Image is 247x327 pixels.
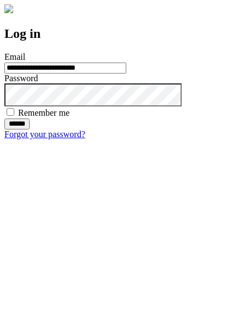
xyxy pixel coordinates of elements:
[4,4,13,13] img: logo-4e3dc11c47720685a147b03b5a06dd966a58ff35d612b21f08c02c0306f2b779.png
[4,52,25,61] label: Email
[4,26,243,41] h2: Log in
[4,74,38,83] label: Password
[4,129,85,139] a: Forgot your password?
[18,108,70,117] label: Remember me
